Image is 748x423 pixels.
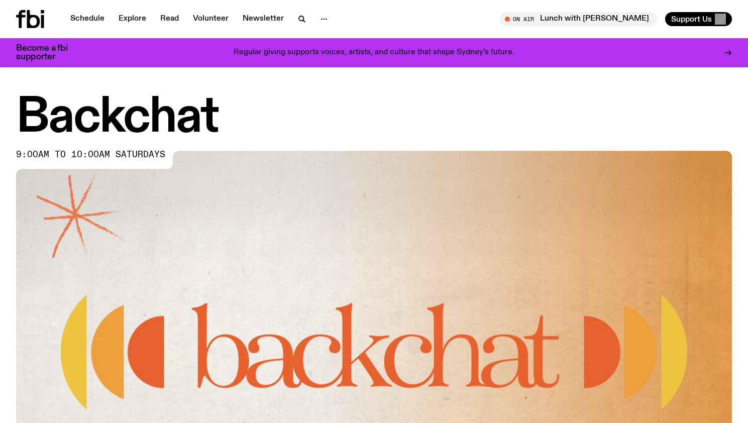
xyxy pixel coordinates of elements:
[64,12,111,26] a: Schedule
[671,15,712,24] span: Support Us
[665,12,732,26] button: Support Us
[187,12,235,26] a: Volunteer
[154,12,185,26] a: Read
[113,12,152,26] a: Explore
[234,48,514,57] p: Regular giving supports voices, artists, and culture that shape Sydney’s future.
[237,12,290,26] a: Newsletter
[16,44,80,61] h3: Become a fbi supporter
[500,12,657,26] button: On AirLunch with [PERSON_NAME]
[16,95,732,141] h1: Backchat
[16,151,165,159] span: 9:00am to 10:00am saturdays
